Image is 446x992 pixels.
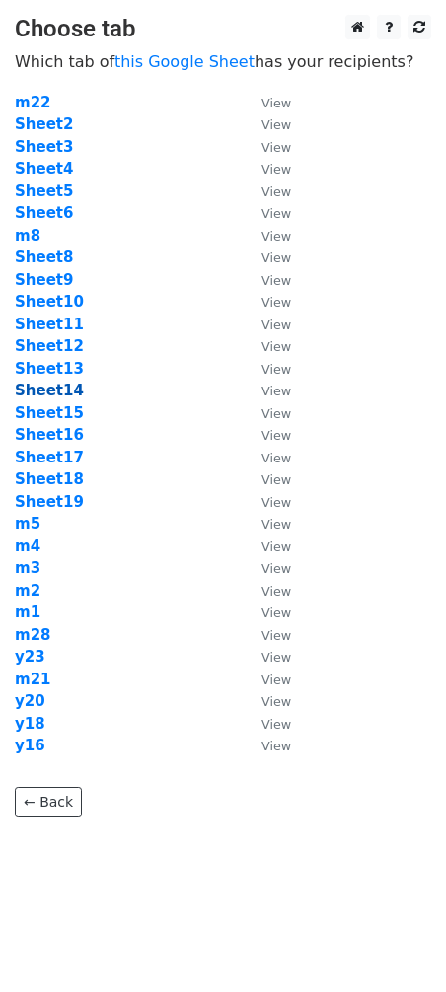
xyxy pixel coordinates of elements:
a: View [242,227,291,245]
strong: m28 [15,626,51,644]
small: View [261,184,291,199]
a: Sheet6 [15,204,73,222]
small: View [261,206,291,221]
small: View [261,584,291,599]
a: Sheet16 [15,426,84,444]
a: Sheet4 [15,160,73,177]
a: y16 [15,737,45,754]
small: View [261,318,291,332]
small: View [261,162,291,177]
a: m8 [15,227,40,245]
a: y23 [15,648,45,666]
a: y20 [15,692,45,710]
small: View [261,273,291,288]
small: View [261,96,291,110]
a: View [242,426,291,444]
strong: Sheet18 [15,470,84,488]
small: View [261,451,291,465]
a: this Google Sheet [114,52,255,71]
small: View [261,140,291,155]
small: View [261,495,291,510]
small: View [261,561,291,576]
a: View [242,382,291,399]
small: View [261,717,291,732]
small: View [261,117,291,132]
small: View [261,229,291,244]
a: View [242,449,291,466]
a: Sheet12 [15,337,84,355]
a: m2 [15,582,40,600]
a: View [242,182,291,200]
a: Sheet15 [15,404,84,422]
a: View [242,204,291,222]
a: View [242,515,291,532]
a: Sheet3 [15,138,73,156]
a: View [242,470,291,488]
a: y18 [15,715,45,733]
a: View [242,138,291,156]
a: View [242,316,291,333]
a: Sheet9 [15,271,73,289]
a: View [242,559,291,577]
strong: m21 [15,671,51,688]
small: View [261,628,291,643]
a: m3 [15,559,40,577]
a: View [242,115,291,133]
a: View [242,404,291,422]
small: View [261,406,291,421]
small: View [261,673,291,687]
a: View [242,271,291,289]
a: m4 [15,537,40,555]
a: View [242,337,291,355]
a: ← Back [15,787,82,817]
a: View [242,293,291,311]
strong: Sheet17 [15,449,84,466]
a: View [242,692,291,710]
a: View [242,160,291,177]
small: View [261,250,291,265]
a: m1 [15,603,40,621]
a: m22 [15,94,51,111]
a: View [242,360,291,378]
a: View [242,537,291,555]
small: View [261,605,291,620]
a: Sheet19 [15,493,84,511]
p: Which tab of has your recipients? [15,51,431,72]
a: View [242,94,291,111]
a: View [242,603,291,621]
a: View [242,493,291,511]
small: View [261,539,291,554]
a: Sheet2 [15,115,73,133]
h3: Choose tab [15,15,431,43]
a: Sheet11 [15,316,84,333]
div: Chat Widget [347,897,446,992]
strong: Sheet14 [15,382,84,399]
a: Sheet8 [15,248,73,266]
a: View [242,582,291,600]
a: View [242,248,291,266]
small: View [261,295,291,310]
small: View [261,694,291,709]
a: View [242,648,291,666]
small: View [261,362,291,377]
a: View [242,671,291,688]
strong: Sheet10 [15,293,84,311]
strong: m5 [15,515,40,532]
small: View [261,472,291,487]
a: View [242,737,291,754]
